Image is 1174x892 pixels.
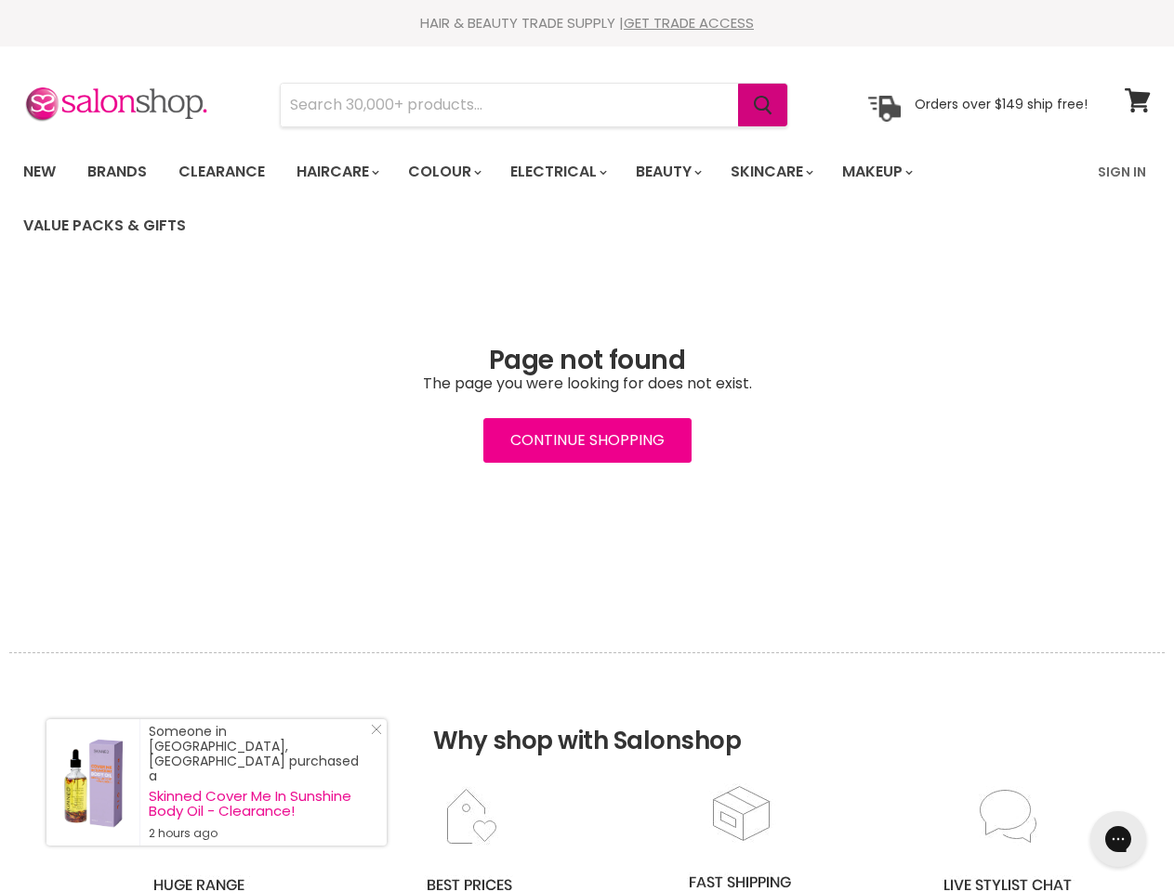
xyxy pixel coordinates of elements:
a: GET TRADE ACCESS [624,13,754,33]
a: Visit product page [46,719,139,846]
iframe: Gorgias live chat messenger [1081,805,1155,873]
a: New [9,152,70,191]
p: The page you were looking for does not exist. [23,375,1151,392]
a: Haircare [283,152,390,191]
a: Skinned Cover Me In Sunshine Body Oil - Clearance! [149,789,368,819]
a: Value Packs & Gifts [9,206,200,245]
svg: Close Icon [371,724,382,735]
a: Continue Shopping [483,418,692,463]
a: Sign In [1087,152,1157,191]
a: Makeup [828,152,924,191]
div: Someone in [GEOGRAPHIC_DATA], [GEOGRAPHIC_DATA] purchased a [149,724,368,841]
h1: Page not found [23,346,1151,375]
small: 2 hours ago [149,826,368,841]
p: Orders over $149 ship free! [915,96,1088,112]
a: Colour [394,152,493,191]
a: Clearance [165,152,279,191]
a: Electrical [496,152,618,191]
input: Search [281,84,738,126]
a: Skincare [717,152,824,191]
ul: Main menu [9,145,1087,253]
button: Search [738,84,787,126]
h2: Why shop with Salonshop [9,652,1165,783]
a: Beauty [622,152,713,191]
form: Product [280,83,788,127]
a: Brands [73,152,161,191]
a: Close Notification [363,724,382,742]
